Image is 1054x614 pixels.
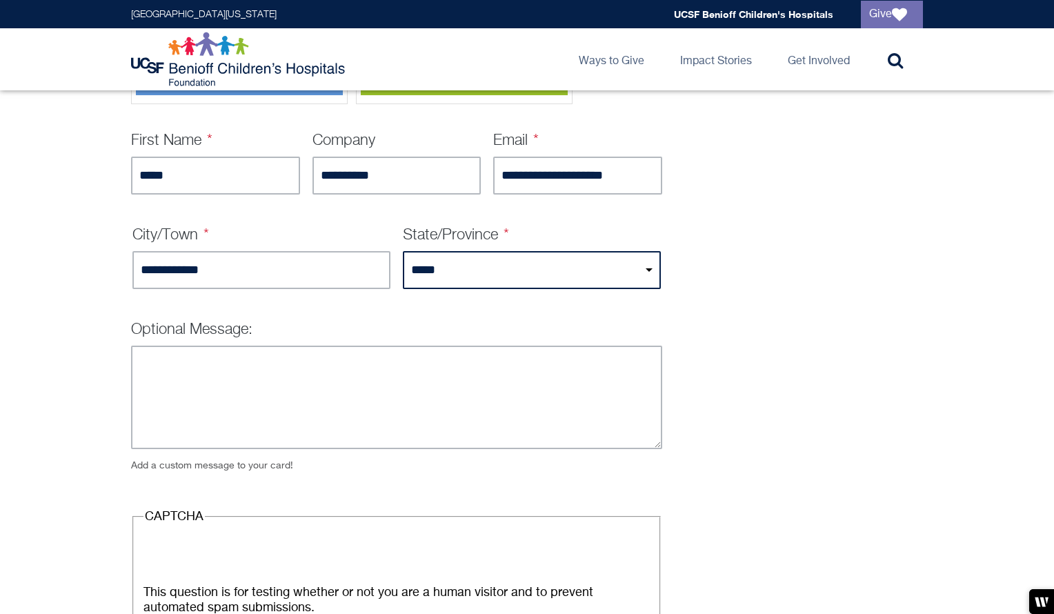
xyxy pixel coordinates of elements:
iframe: Widget containing checkbox for hCaptcha security challenge [143,528,352,581]
label: First Name [131,133,212,148]
a: Give [861,1,923,28]
img: Logo for UCSF Benioff Children's Hospitals Foundation [131,32,348,87]
label: State/Province [403,228,509,243]
a: Ways to Give [568,28,655,90]
a: Impact Stories [669,28,763,90]
label: Company [312,133,375,148]
div: Add a custom message to your card! [131,458,662,488]
label: Email [493,133,539,148]
a: Get Involved [777,28,861,90]
a: [GEOGRAPHIC_DATA][US_STATE] [131,10,277,19]
a: UCSF Benioff Children's Hospitals [674,8,833,20]
legend: CAPTCHA [143,509,205,524]
label: Optional Message: [131,322,252,337]
label: City/Town [132,228,209,243]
